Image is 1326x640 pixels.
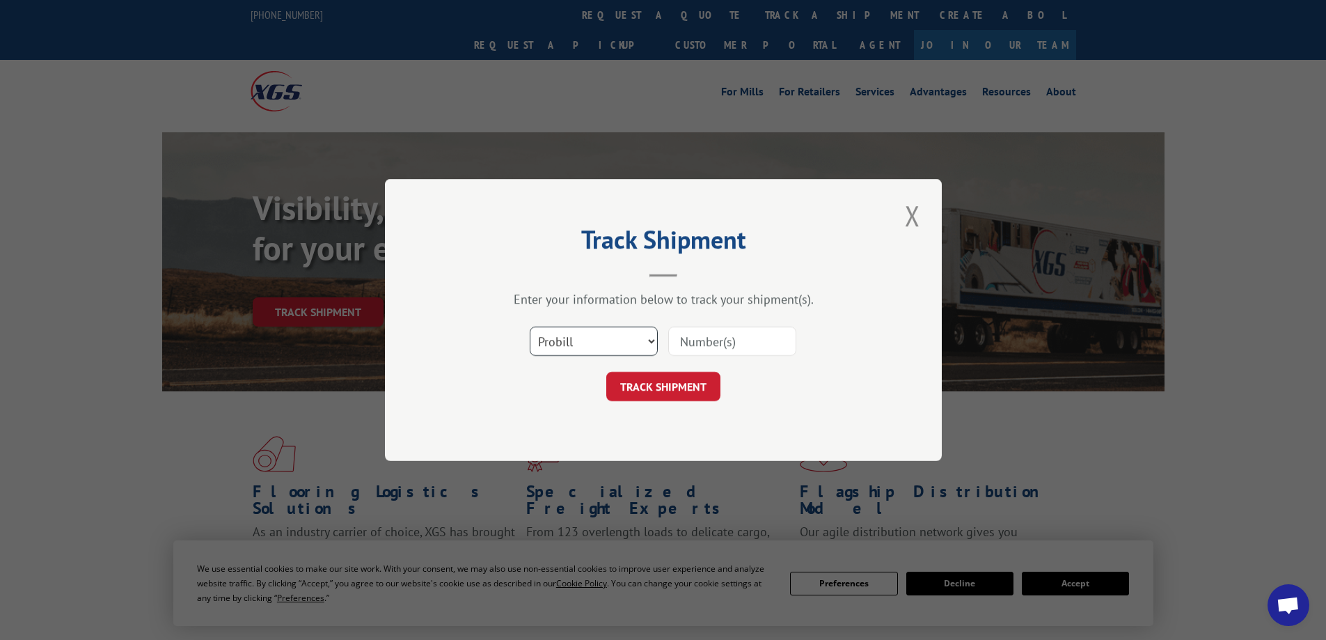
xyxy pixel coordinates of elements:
[901,196,924,235] button: Close modal
[668,327,796,356] input: Number(s)
[606,372,720,401] button: TRACK SHIPMENT
[455,291,872,307] div: Enter your information below to track your shipment(s).
[1268,584,1309,626] a: Open chat
[455,230,872,256] h2: Track Shipment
